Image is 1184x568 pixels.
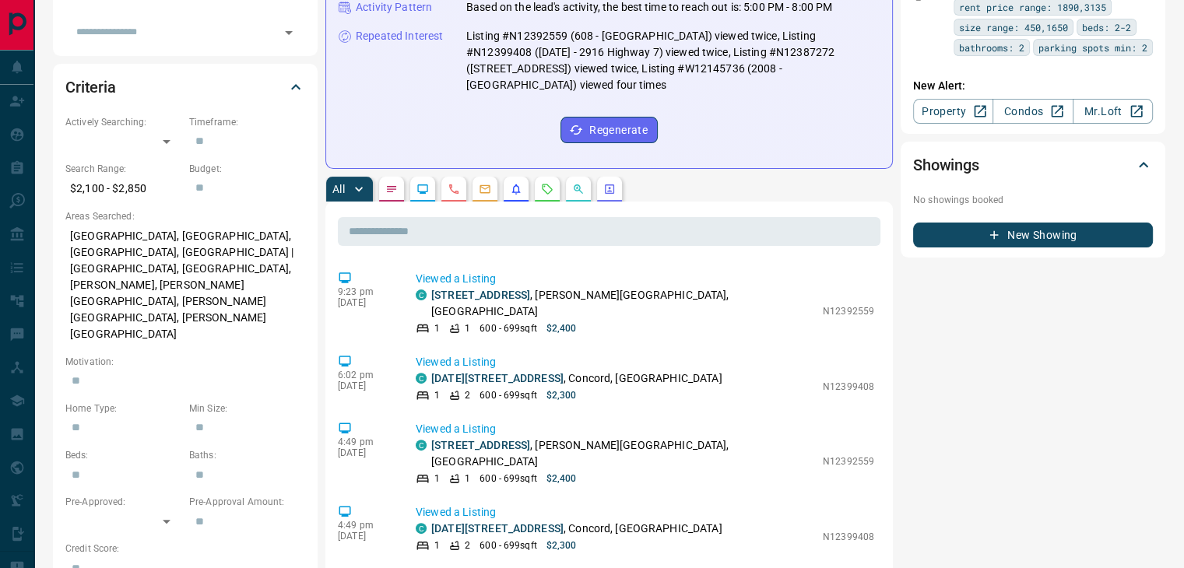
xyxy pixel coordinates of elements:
[913,193,1153,207] p: No showings booked
[65,115,181,129] p: Actively Searching:
[913,78,1153,94] p: New Alert:
[480,321,536,335] p: 600 - 699 sqft
[189,401,305,415] p: Min Size:
[431,372,564,384] a: [DATE][STREET_ADDRESS]
[1038,40,1147,55] span: parking spots min: 2
[560,117,658,143] button: Regenerate
[431,439,530,451] a: [STREET_ADDRESS]
[338,286,392,297] p: 9:23 pm
[416,523,427,534] div: condos.ca
[189,448,305,462] p: Baths:
[480,538,536,552] p: 600 - 699 sqft
[465,321,470,335] p: 1
[431,370,722,387] p: , Concord, [GEOGRAPHIC_DATA]
[466,28,880,93] p: Listing #N12392559 (608 - [GEOGRAPHIC_DATA]) viewed twice, Listing #N12399408 ([DATE] - 2916 High...
[913,153,979,177] h2: Showings
[65,75,116,100] h2: Criteria
[448,183,460,195] svg: Calls
[465,472,470,486] p: 1
[65,162,181,176] p: Search Range:
[913,146,1153,184] div: Showings
[823,454,874,468] p: N12392559
[431,287,815,320] p: , [PERSON_NAME][GEOGRAPHIC_DATA], [GEOGRAPHIC_DATA]
[1082,19,1131,35] span: beds: 2-2
[416,373,427,384] div: condos.ca
[434,321,440,335] p: 1
[356,28,443,44] p: Repeated Interest
[546,388,577,402] p: $2,300
[338,447,392,458] p: [DATE]
[823,530,874,544] p: N12399408
[913,99,993,124] a: Property
[546,472,577,486] p: $2,400
[338,380,392,391] p: [DATE]
[65,68,305,106] div: Criteria
[189,115,305,129] p: Timeframe:
[65,448,181,462] p: Beds:
[603,183,616,195] svg: Agent Actions
[572,183,585,195] svg: Opportunities
[338,437,392,447] p: 4:49 pm
[65,495,181,509] p: Pre-Approved:
[431,521,722,537] p: , Concord, [GEOGRAPHIC_DATA]
[416,354,874,370] p: Viewed a Listing
[416,183,429,195] svg: Lead Browsing Activity
[993,99,1073,124] a: Condos
[416,504,874,521] p: Viewed a Listing
[465,388,470,402] p: 2
[546,321,577,335] p: $2,400
[510,183,522,195] svg: Listing Alerts
[416,440,427,451] div: condos.ca
[480,388,536,402] p: 600 - 699 sqft
[416,421,874,437] p: Viewed a Listing
[278,22,300,44] button: Open
[823,380,874,394] p: N12399408
[434,472,440,486] p: 1
[431,289,530,301] a: [STREET_ADDRESS]
[338,297,392,308] p: [DATE]
[479,183,491,195] svg: Emails
[338,520,392,531] p: 4:49 pm
[189,495,305,509] p: Pre-Approval Amount:
[65,223,305,347] p: [GEOGRAPHIC_DATA], [GEOGRAPHIC_DATA], [GEOGRAPHIC_DATA], [GEOGRAPHIC_DATA] | [GEOGRAPHIC_DATA], [...
[1073,99,1153,124] a: Mr.Loft
[431,437,815,470] p: , [PERSON_NAME][GEOGRAPHIC_DATA], [GEOGRAPHIC_DATA]
[541,183,553,195] svg: Requests
[385,183,398,195] svg: Notes
[913,223,1153,247] button: New Showing
[480,472,536,486] p: 600 - 699 sqft
[338,531,392,542] p: [DATE]
[434,388,440,402] p: 1
[823,304,874,318] p: N12392559
[416,271,874,287] p: Viewed a Listing
[65,176,181,202] p: $2,100 - $2,850
[338,370,392,380] p: 6:02 pm
[65,209,305,223] p: Areas Searched:
[959,19,1068,35] span: size range: 450,1650
[65,542,305,556] p: Credit Score:
[65,401,181,415] p: Home Type:
[465,538,470,552] p: 2
[332,184,345,195] p: All
[65,355,305,369] p: Motivation:
[189,162,305,176] p: Budget:
[959,40,1024,55] span: bathrooms: 2
[546,538,577,552] p: $2,300
[416,289,427,300] div: condos.ca
[431,522,564,535] a: [DATE][STREET_ADDRESS]
[434,538,440,552] p: 1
